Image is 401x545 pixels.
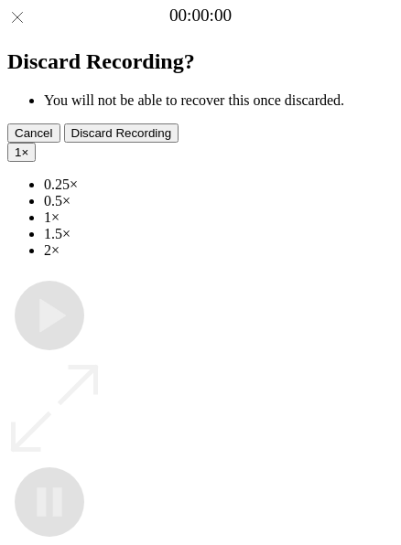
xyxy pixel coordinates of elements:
[64,123,179,143] button: Discard Recording
[44,209,394,226] li: 1×
[44,226,394,242] li: 1.5×
[44,176,394,193] li: 0.25×
[7,143,36,162] button: 1×
[15,145,21,159] span: 1
[44,242,394,259] li: 2×
[7,49,394,74] h2: Discard Recording?
[7,123,60,143] button: Cancel
[44,193,394,209] li: 0.5×
[44,92,394,109] li: You will not be able to recover this once discarded.
[169,5,232,26] a: 00:00:00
